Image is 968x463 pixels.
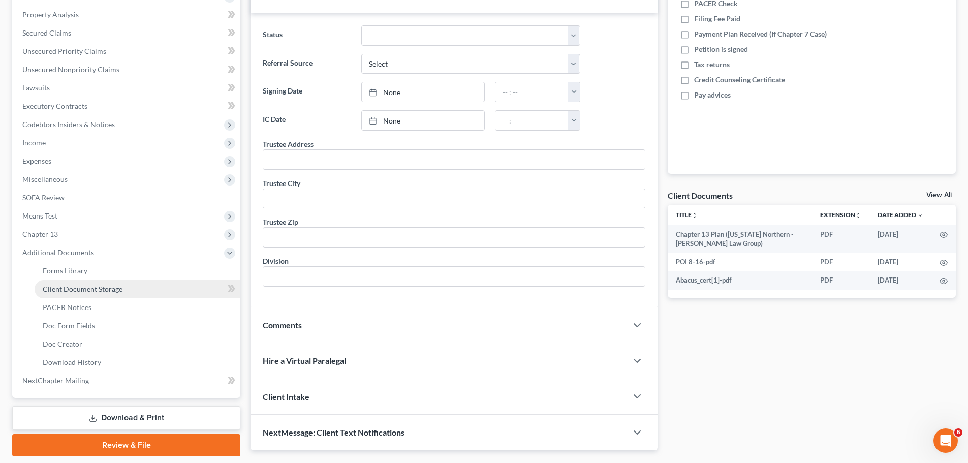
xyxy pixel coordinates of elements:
label: Referral Source [258,54,356,74]
span: Miscellaneous [22,175,68,183]
i: unfold_more [692,212,698,219]
input: -- : -- [495,111,569,130]
label: Signing Date [258,82,356,102]
span: Hire a Virtual Paralegal [263,356,346,365]
span: Payment Plan Received (If Chapter 7 Case) [694,29,827,39]
i: expand_more [917,212,923,219]
a: Unsecured Nonpriority Claims [14,60,240,79]
span: SOFA Review [22,193,65,202]
span: Forms Library [43,266,87,275]
span: Lawsuits [22,83,50,92]
a: Download & Print [12,406,240,430]
span: Secured Claims [22,28,71,37]
span: Credit Counseling Certificate [694,75,785,85]
span: 6 [954,428,962,437]
a: Executory Contracts [14,97,240,115]
a: PACER Notices [35,298,240,317]
i: unfold_more [855,212,861,219]
span: Petition is signed [694,44,748,54]
span: NextMessage: Client Text Notifications [263,427,404,437]
input: -- [263,189,645,208]
a: Unsecured Priority Claims [14,42,240,60]
td: [DATE] [869,271,931,290]
td: Chapter 13 Plan ([US_STATE] Northern - [PERSON_NAME] Law Group) [668,225,812,253]
td: PDF [812,225,869,253]
a: Review & File [12,434,240,456]
input: -- [263,150,645,169]
span: Expenses [22,157,51,165]
div: Trustee Zip [263,217,298,227]
a: Titleunfold_more [676,211,698,219]
span: Executory Contracts [22,102,87,110]
a: None [362,111,484,130]
a: None [362,82,484,102]
div: Trustee City [263,178,300,189]
a: Date Added expand_more [878,211,923,219]
td: PDF [812,271,869,290]
span: NextChapter Mailing [22,376,89,385]
span: Comments [263,320,302,330]
a: Forms Library [35,262,240,280]
a: Download History [35,353,240,372]
td: PDF [812,253,869,271]
div: Division [263,256,289,266]
a: Doc Form Fields [35,317,240,335]
span: Income [22,138,46,147]
td: Abacus_cert[1]-pdf [668,271,812,290]
a: Client Document Storage [35,280,240,298]
a: Lawsuits [14,79,240,97]
span: Tax returns [694,59,730,70]
td: [DATE] [869,253,931,271]
span: Download History [43,358,101,366]
span: Means Test [22,211,57,220]
span: Unsecured Priority Claims [22,47,106,55]
span: Filing Fee Paid [694,14,740,24]
span: Doc Form Fields [43,321,95,330]
a: Doc Creator [35,335,240,353]
a: Extensionunfold_more [820,211,861,219]
span: Property Analysis [22,10,79,19]
span: Codebtors Insiders & Notices [22,120,115,129]
a: SOFA Review [14,189,240,207]
input: -- : -- [495,82,569,102]
span: Doc Creator [43,339,82,348]
div: Trustee Address [263,139,314,149]
span: Pay advices [694,90,731,100]
div: Client Documents [668,190,733,201]
a: View All [926,192,952,199]
span: Additional Documents [22,248,94,257]
iframe: Intercom live chat [933,428,958,453]
input: -- [263,267,645,286]
label: IC Date [258,110,356,131]
a: Property Analysis [14,6,240,24]
input: -- [263,228,645,247]
a: Secured Claims [14,24,240,42]
span: Unsecured Nonpriority Claims [22,65,119,74]
span: Chapter 13 [22,230,58,238]
span: Client Intake [263,392,309,402]
td: POI 8-16-pdf [668,253,812,271]
span: Client Document Storage [43,285,122,293]
span: PACER Notices [43,303,91,312]
a: NextChapter Mailing [14,372,240,390]
td: [DATE] [869,225,931,253]
label: Status [258,25,356,46]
